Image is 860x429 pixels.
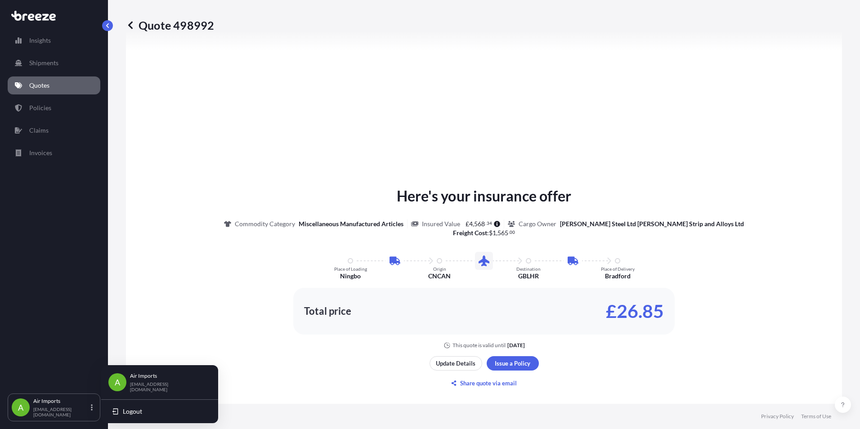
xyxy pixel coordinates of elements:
[18,403,23,412] span: A
[430,356,482,371] button: Update Details
[105,403,215,420] button: Logout
[422,219,460,228] p: Insured Value
[460,379,517,388] p: Share quote via email
[33,398,89,405] p: Air Imports
[453,228,515,237] p: :
[235,219,295,228] p: Commodity Category
[299,219,403,228] p: Miscellaneous Manufactured Articles
[130,372,204,380] p: Air Imports
[29,81,49,90] p: Quotes
[428,272,451,281] p: CNCAN
[493,230,496,236] span: 1
[130,381,204,392] p: [EMAIL_ADDRESS][DOMAIN_NAME]
[115,378,120,387] span: A
[29,36,51,45] p: Insights
[516,266,541,272] p: Destination
[452,342,506,349] p: This quote is valid until
[761,413,794,420] a: Privacy Policy
[510,231,515,234] span: 00
[304,307,351,316] p: Total price
[519,219,556,228] p: Cargo Owner
[496,230,497,236] span: ,
[126,18,214,32] p: Quote 498992
[473,221,474,227] span: ,
[8,99,100,117] a: Policies
[495,359,530,368] p: Issue a Policy
[518,272,539,281] p: GBLHR
[453,229,487,237] b: Freight Cost
[487,222,492,225] span: 34
[29,126,49,135] p: Claims
[8,54,100,72] a: Shipments
[497,230,508,236] span: 565
[29,103,51,112] p: Policies
[340,272,361,281] p: Ningbo
[33,407,89,417] p: [EMAIL_ADDRESS][DOMAIN_NAME]
[485,222,486,225] span: .
[29,58,58,67] p: Shipments
[601,266,635,272] p: Place of Delivery
[8,121,100,139] a: Claims
[560,219,744,228] p: [PERSON_NAME] Steel Ltd [PERSON_NAME] Strip and Alloys Ltd
[801,413,831,420] a: Terms of Use
[8,76,100,94] a: Quotes
[433,266,446,272] p: Origin
[466,221,469,227] span: £
[487,356,539,371] button: Issue a Policy
[606,304,664,318] p: £26.85
[469,221,473,227] span: 4
[430,376,539,390] button: Share quote via email
[123,407,142,416] span: Logout
[8,144,100,162] a: Invoices
[8,31,100,49] a: Insights
[507,342,525,349] p: [DATE]
[29,148,52,157] p: Invoices
[474,221,485,227] span: 568
[436,359,475,368] p: Update Details
[334,266,367,272] p: Place of Loading
[397,185,571,207] p: Here's your insurance offer
[605,272,631,281] p: Bradford
[489,230,493,236] span: $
